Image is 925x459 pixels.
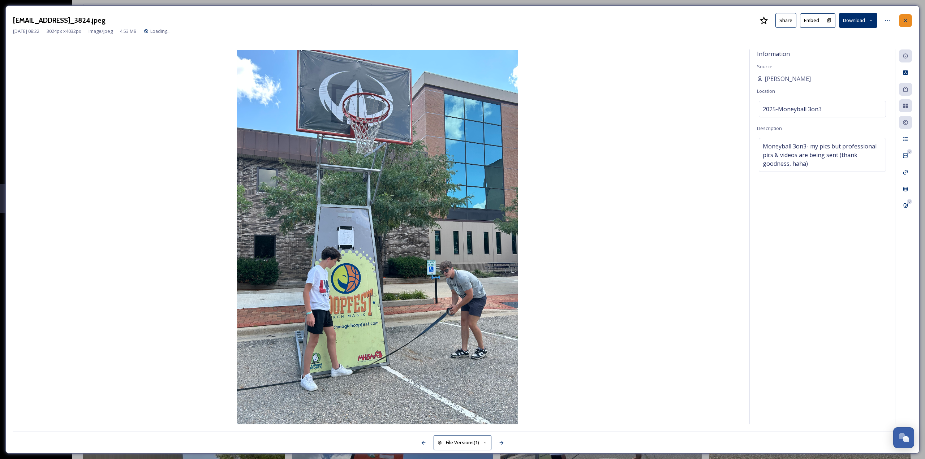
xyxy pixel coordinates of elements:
[757,63,773,70] span: Source
[757,50,790,58] span: Information
[13,28,39,35] span: [DATE] 08:22
[800,13,823,28] button: Embed
[839,13,877,28] button: Download
[434,435,491,450] button: File Versions(1)
[907,149,912,154] div: 0
[120,28,137,35] span: 4.53 MB
[765,74,811,83] span: [PERSON_NAME]
[13,15,106,26] h3: [EMAIL_ADDRESS]_3824.jpeg
[775,13,796,28] button: Share
[763,105,822,113] span: 2025-Moneyball 3on3
[757,125,782,131] span: Description
[893,427,914,448] button: Open Chat
[757,88,775,94] span: Location
[150,28,171,34] span: Loading...
[47,28,81,35] span: 3024 px x 4032 px
[89,28,113,35] span: image/jpeg
[763,142,882,168] span: Moneyball 3on3- my pics but professional pics & videos are being sent (thank goodness, haha)
[907,199,912,204] div: 0
[13,50,742,424] img: Lfast%40lansing.org-IMG_3824.jpeg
